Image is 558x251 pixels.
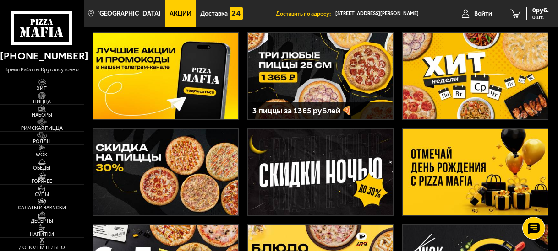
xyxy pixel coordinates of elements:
[276,11,335,16] span: Доставить по адресу:
[474,11,492,17] span: Войти
[532,7,549,14] span: 0 руб.
[532,15,549,20] span: 0 шт.
[252,107,389,115] h3: 3 пиццы за 1365 рублей 🍕
[247,32,394,120] a: 3 пиццы за 1365 рублей 🍕
[170,11,191,17] span: Акции
[230,7,243,20] img: 15daf4d41897b9f0e9f617042186c801.svg
[335,5,447,22] input: Ваш адрес доставки
[97,11,161,17] span: [GEOGRAPHIC_DATA]
[200,11,228,17] span: Доставка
